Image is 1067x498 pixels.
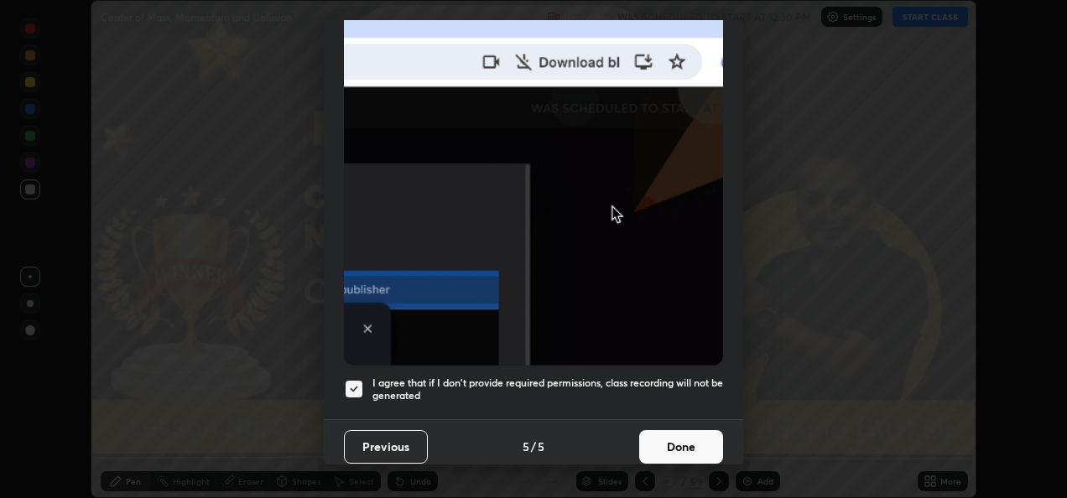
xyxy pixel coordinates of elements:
[344,430,428,464] button: Previous
[523,438,529,455] h4: 5
[531,438,536,455] h4: /
[538,438,544,455] h4: 5
[639,430,723,464] button: Done
[372,376,723,402] h5: I agree that if I don't provide required permissions, class recording will not be generated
